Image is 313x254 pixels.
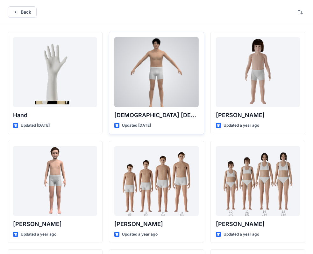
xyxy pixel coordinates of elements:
[216,111,300,120] p: [PERSON_NAME]
[122,231,158,238] p: Updated a year ago
[114,111,198,120] p: [DEMOGRAPHIC_DATA] [DEMOGRAPHIC_DATA]
[114,146,198,216] a: Brandon
[13,37,97,107] a: Hand
[224,231,259,238] p: Updated a year ago
[21,231,56,238] p: Updated a year ago
[122,122,151,129] p: Updated [DATE]
[224,122,259,129] p: Updated a year ago
[216,146,300,216] a: Brenda
[13,220,97,229] p: [PERSON_NAME]
[13,146,97,216] a: Emil
[13,111,97,120] p: Hand
[8,6,37,18] button: Back
[216,220,300,229] p: [PERSON_NAME]
[21,122,50,129] p: Updated [DATE]
[114,37,198,107] a: Male Asian
[216,37,300,107] a: Charlie
[114,220,198,229] p: [PERSON_NAME]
